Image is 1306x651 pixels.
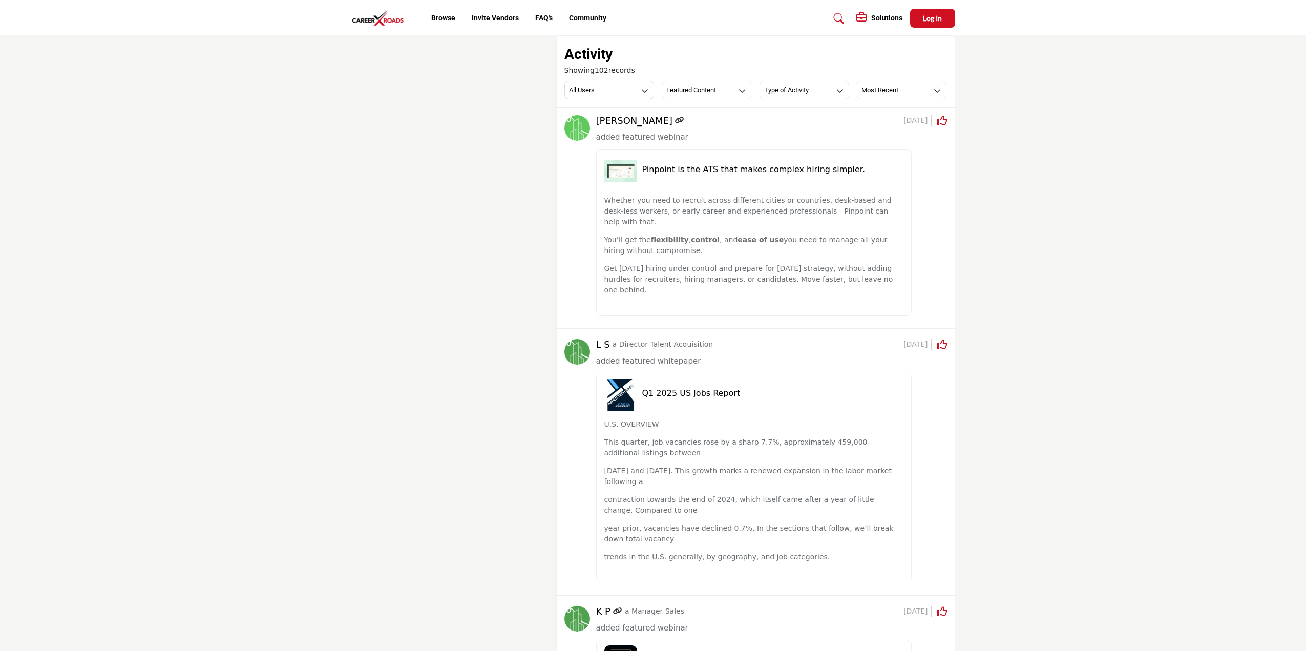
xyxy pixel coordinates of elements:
a: Community [569,14,606,22]
button: Type of Activity [760,81,849,99]
a: Browse [431,14,455,22]
a: FAQ's [535,14,553,22]
h3: Featured Content [666,86,716,95]
p: a Director Talent Acquisition [613,339,713,350]
div: Solutions [856,12,902,25]
span: Log In [923,14,942,23]
p: You’ll get the , , and you need to manage all your hiring without compromise. [604,235,904,256]
a: Link of redirect to contact profile URL [675,115,684,126]
img: avtar-image [564,606,590,632]
h5: Pinpoint is the ATS that makes complex hiring simpler. [642,164,904,174]
p: year prior, vacancies have declined 0.7%. In the sections that follow, we’ll break down total vac... [604,523,904,544]
h3: All Users [569,86,595,95]
strong: control [691,236,720,244]
strong: ease of use [738,236,784,244]
p: a Manager Sales [625,606,684,617]
h5: Q1 2025 US Jobs Report [642,388,904,398]
p: This quarter, job vacancies rose by a sharp 7.7%, approximately 459,000 additional listings between [604,437,904,458]
h5: Solutions [871,13,902,23]
button: All Users [564,81,654,99]
p: Get [DATE] hiring under control and prepare for [DATE] strategy, without adding hurdles for recru... [604,263,904,296]
span: added featured webinar [596,623,688,633]
span: [DATE] [903,339,931,350]
p: U.S. OVERVIEW [604,419,904,430]
span: [DATE] [903,115,931,126]
img: pinpoint-is-the-ats-that-makes-complex-hiring-simpler image [604,155,637,187]
img: avtar-image [564,115,590,141]
a: Search [824,10,851,27]
button: Most Recent [857,81,946,99]
i: Click to Rate this activity [937,340,947,350]
img: q1-2025-us-jobs-report image [604,379,637,411]
span: Showing records [564,65,635,76]
img: avtar-image [564,339,590,365]
span: added featured whitepaper [596,356,701,366]
span: added featured webinar [596,133,688,142]
h2: Activity [564,44,613,65]
h5: [PERSON_NAME] [596,115,673,127]
h3: Type of Activity [764,86,809,95]
p: [DATE] and [DATE]. This growth marks a renewed expansion in the labor market following a [604,466,904,487]
button: Log In [910,9,955,28]
h3: Most Recent [861,86,898,95]
a: q1-2025-us-jobs-report image Q1 2025 US Jobs Report U.S. OVERVIEWThis quarter, job vacancies rose... [596,368,947,587]
p: trends in the U.S. generally, by geography, and job categories. [604,552,904,562]
p: contraction towards the end of 2024, which itself came after a year of little change. Compared to... [604,494,904,516]
a: pinpoint-is-the-ats-that-makes-complex-hiring-simpler image Pinpoint is the ATS that makes comple... [596,144,947,321]
a: Invite Vendors [472,14,519,22]
button: Featured Content [662,81,751,99]
img: Site Logo [351,10,410,27]
p: Whether you need to recruit across different cities or countries, desk-based and desk-less worker... [604,195,904,227]
span: [DATE] [903,606,931,617]
i: Click to Rate this activity [937,606,947,617]
h5: K P [596,606,610,617]
h5: L S [596,339,610,350]
i: Click to Rate this activity [937,116,947,126]
span: 102 [595,66,608,74]
a: Link of redirect to contact profile URL [613,606,622,617]
strong: flexibility [651,236,689,244]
